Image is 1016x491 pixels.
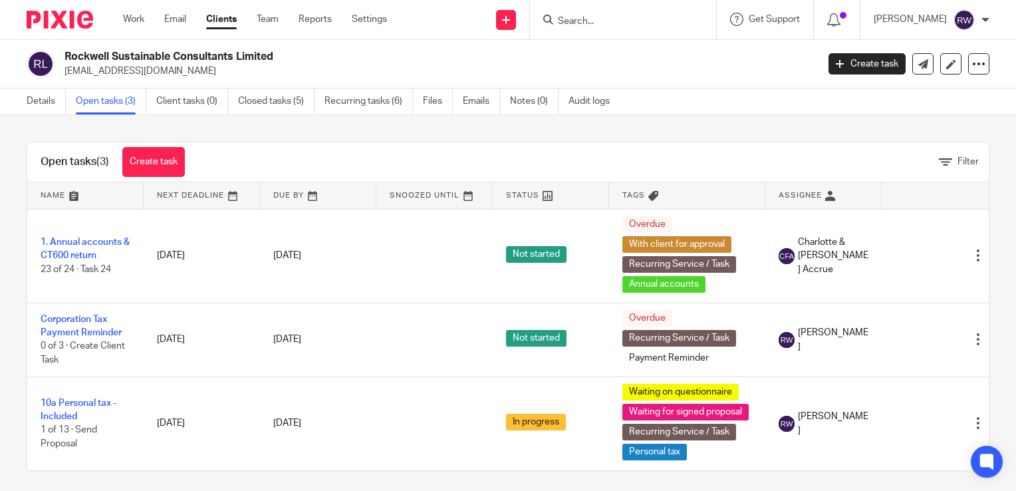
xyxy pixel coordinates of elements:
td: [DATE] [144,377,260,470]
span: Waiting for signed proposal [622,404,749,420]
span: In progress [506,414,566,430]
a: 10a Personal tax - Included [41,399,116,421]
a: Create task [122,147,185,177]
span: Filter [957,157,979,166]
a: Recurring tasks (6) [324,88,413,114]
a: Closed tasks (5) [238,88,315,114]
a: Open tasks (3) [76,88,146,114]
a: Audit logs [569,88,620,114]
img: svg%3E [779,416,795,432]
a: Corporation Tax Payment Reminder [41,315,122,337]
span: Overdue [622,310,672,327]
a: Work [123,13,144,26]
a: Reports [299,13,332,26]
td: [DATE] [144,209,260,303]
span: Get Support [749,15,800,24]
span: [DATE] [273,418,301,428]
h2: Rockwell Sustainable Consultants Limited [64,50,660,64]
span: Status [506,192,539,199]
a: Team [257,13,279,26]
p: [EMAIL_ADDRESS][DOMAIN_NAME] [64,65,809,78]
span: Snoozed Until [390,192,459,199]
a: Email [164,13,186,26]
img: svg%3E [953,9,975,31]
span: Tags [622,192,645,199]
span: Charlotte & [PERSON_NAME] Accrue [798,236,868,276]
span: Recurring Service / Task [622,424,736,440]
a: Clients [206,13,237,26]
span: Waiting on questionnaire [622,384,739,401]
img: Pixie [27,11,93,29]
a: Settings [352,13,387,26]
td: [DATE] [144,303,260,377]
span: [DATE] [273,251,301,260]
span: Recurring Service / Task [622,330,736,347]
img: svg%3E [779,332,795,348]
span: With client for approval [622,236,731,253]
a: Notes (0) [510,88,559,114]
span: Payment Reminder [622,350,715,367]
span: Overdue [622,216,672,233]
span: Not started [506,246,567,263]
a: Files [423,88,453,114]
a: Details [27,88,66,114]
img: svg%3E [27,50,55,78]
span: (3) [96,156,109,167]
span: Not started [506,330,567,347]
input: Search [557,16,676,28]
span: 1 of 13 · Send Proposal [41,426,97,449]
span: Recurring Service / Task [622,256,736,273]
span: [PERSON_NAME] [798,326,868,353]
a: Create task [828,53,906,75]
span: 23 of 24 · Task 24 [41,265,111,274]
h1: Open tasks [41,155,109,169]
span: 0 of 3 · Create Client Task [41,342,125,365]
span: [DATE] [273,335,301,344]
p: [PERSON_NAME] [874,13,947,26]
a: 1. Annual accounts & CT600 return [41,238,130,260]
img: svg%3E [779,248,795,264]
a: Emails [463,88,500,114]
span: Personal tax [622,444,687,460]
a: Client tasks (0) [156,88,228,114]
span: Annual accounts [622,276,705,293]
span: [PERSON_NAME] [798,410,868,437]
